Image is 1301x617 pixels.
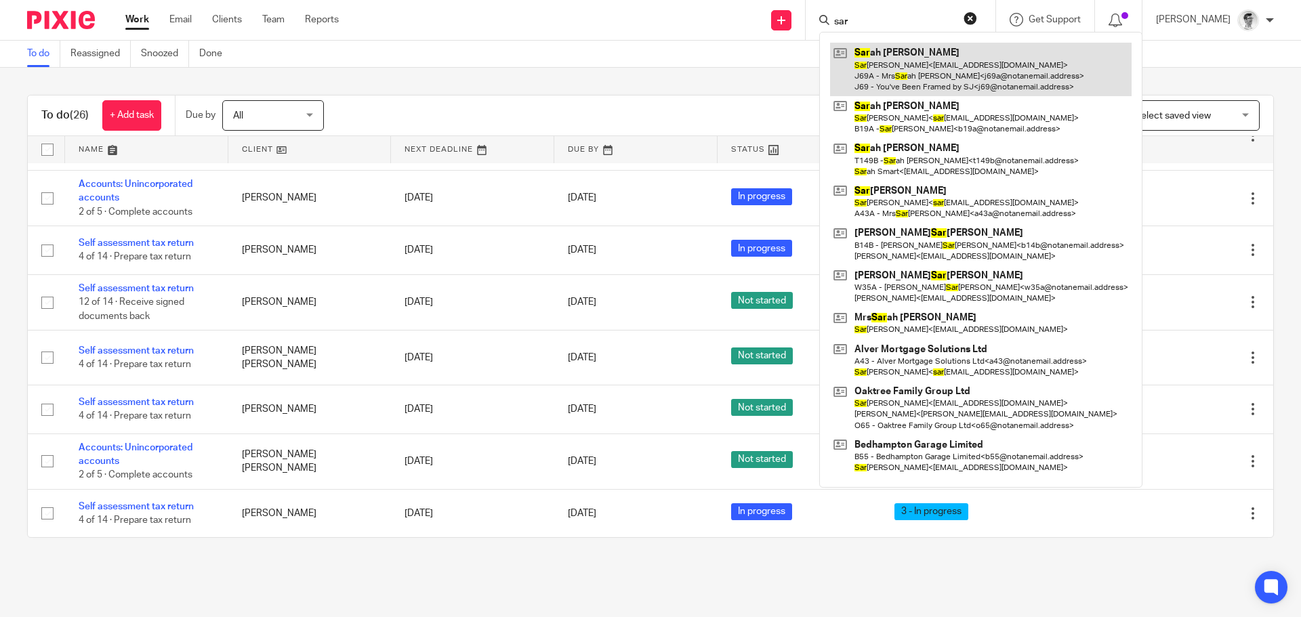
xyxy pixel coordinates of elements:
td: [PERSON_NAME] [228,226,392,274]
span: [DATE] [568,194,596,203]
td: [DATE] [391,274,554,330]
span: 4 of 14 · Prepare tax return [79,411,191,421]
a: Self assessment tax return [79,346,194,356]
span: 3 - In progress [894,503,968,520]
td: [PERSON_NAME] [228,385,392,433]
td: [PERSON_NAME] [PERSON_NAME] [228,433,392,489]
img: Adam_2025.jpg [1237,9,1259,31]
p: [PERSON_NAME] [1156,13,1231,26]
span: Select saved view [1135,111,1211,121]
span: [DATE] [568,353,596,362]
td: [DATE] [391,171,554,226]
a: Email [169,13,192,26]
a: Clients [212,13,242,26]
span: All [233,111,243,121]
span: Not started [731,347,793,364]
span: 12 of 14 · Receive signed documents back [79,297,184,321]
a: Accounts: Unincorporated accounts [79,179,192,203]
td: [DATE] [391,489,554,537]
img: Pixie [27,11,95,29]
span: In progress [731,188,792,205]
td: [PERSON_NAME] [228,274,392,330]
a: Self assessment tax return [79,284,194,293]
a: Self assessment tax return [79,238,194,248]
span: Not started [731,451,793,468]
a: Snoozed [141,41,189,67]
td: [DATE] [391,226,554,274]
span: Not started [731,292,793,309]
td: [DATE] [391,385,554,433]
td: [DATE] [391,331,554,385]
input: Search [833,16,955,28]
span: 4 of 14 · Prepare tax return [79,515,191,525]
h1: To do [41,108,89,123]
a: Accounts: Unincorporated accounts [79,443,192,466]
a: To do [27,41,60,67]
a: Work [125,13,149,26]
span: [DATE] [568,404,596,414]
td: [DATE] [391,433,554,489]
span: 2 of 5 · Complete accounts [79,207,192,217]
p: Due by [186,108,215,122]
td: [PERSON_NAME] [PERSON_NAME] [228,331,392,385]
span: 4 of 14 · Prepare tax return [79,360,191,369]
button: Clear [964,12,977,25]
span: [DATE] [568,509,596,518]
a: Reports [305,13,339,26]
a: Self assessment tax return [79,398,194,407]
td: [PERSON_NAME] [228,489,392,537]
span: [DATE] [568,245,596,255]
span: Not started [731,399,793,416]
span: (26) [70,110,89,121]
td: [PERSON_NAME] [228,171,392,226]
span: [DATE] [568,456,596,466]
span: [DATE] [568,297,596,307]
a: Team [262,13,285,26]
span: 4 of 14 · Prepare tax return [79,253,191,262]
a: Self assessment tax return [79,502,194,511]
a: + Add task [102,100,161,131]
a: Done [199,41,232,67]
span: In progress [731,503,792,520]
span: In progress [731,240,792,257]
span: 2 of 5 · Complete accounts [79,470,192,480]
span: Get Support [1029,15,1081,24]
a: Reassigned [70,41,131,67]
